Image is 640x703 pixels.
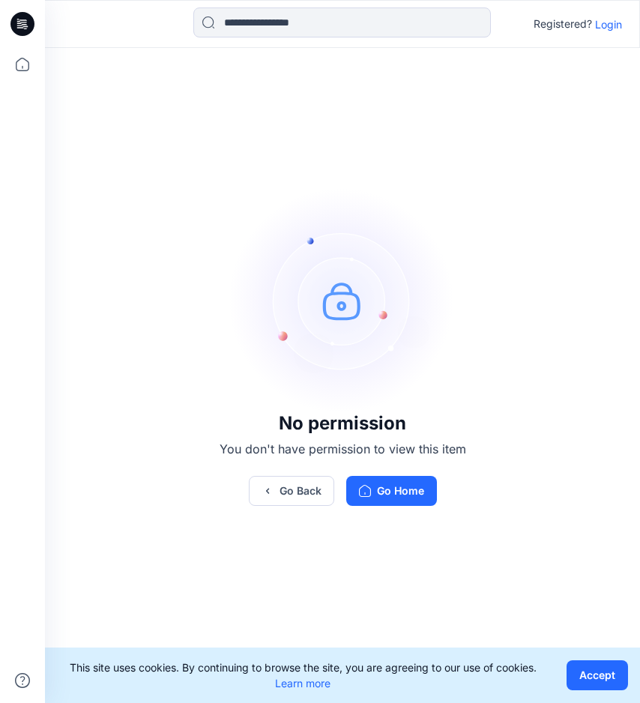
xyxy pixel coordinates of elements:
button: Go Back [249,476,334,506]
p: Login [595,16,622,32]
img: no-perm.svg [230,188,455,413]
p: Registered? [534,15,592,33]
button: Go Home [346,476,437,506]
a: Learn more [275,677,330,690]
button: Accept [567,660,628,690]
h3: No permission [220,413,466,434]
p: You don't have permission to view this item [220,440,466,458]
p: This site uses cookies. By continuing to browse the site, you are agreeing to our use of cookies. [57,660,549,691]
